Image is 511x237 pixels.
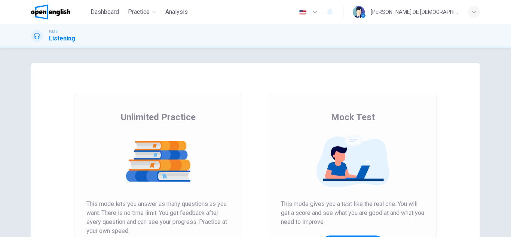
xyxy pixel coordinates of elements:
[88,5,122,19] button: Dashboard
[86,200,230,236] span: This mode lets you answer as many questions as you want. There is no time limit. You get feedback...
[298,9,307,15] img: en
[31,4,88,19] a: OpenEnglish logo
[371,7,459,16] div: [PERSON_NAME] DE [DEMOGRAPHIC_DATA][PERSON_NAME]
[128,7,150,16] span: Practice
[353,6,365,18] img: Profile picture
[31,4,70,19] img: OpenEnglish logo
[162,5,191,19] button: Analysis
[165,7,188,16] span: Analysis
[281,200,425,227] span: This mode gives you a test like the real one. You will get a score and see what you are good at a...
[49,34,75,43] h1: Listening
[125,5,159,19] button: Practice
[121,111,196,123] span: Unlimited Practice
[91,7,119,16] span: Dashboard
[49,29,58,34] span: IELTS
[331,111,375,123] span: Mock Test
